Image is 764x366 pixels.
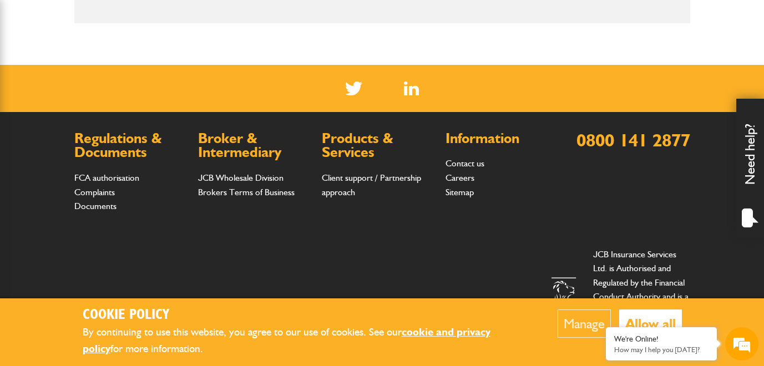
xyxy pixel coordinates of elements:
a: Documents [74,201,117,211]
a: Sitemap [446,187,474,197]
div: We're Online! [614,334,709,344]
a: JCB Wholesale Division [198,172,284,183]
p: How may I help you today? [614,345,709,354]
p: By continuing to use this website, you agree to our use of cookies. See our for more information. [83,324,524,358]
a: cookie and privacy policy [83,326,490,355]
img: Twitter [345,82,362,95]
button: Allow all [619,309,682,338]
a: FCA authorisation [74,172,139,183]
h2: Products & Services [322,131,434,160]
a: Brokers Terms of Business [198,187,295,197]
img: Linked In [404,82,419,95]
img: d_20077148190_operators_62643000001515001 [17,116,44,131]
button: Manage [558,309,611,338]
a: Client support / Partnership approach [322,172,421,197]
h2: Broker & Intermediary [198,131,311,160]
a: Contact us [446,158,484,169]
a: LinkedIn [404,82,419,95]
h2: Information [446,131,558,146]
a: Careers [446,172,474,183]
a: Complaints [74,187,115,197]
em: Just now [180,115,203,122]
div: Need help? [736,99,764,237]
span: JCB Insurance [55,110,160,125]
div: Minimize live chat window [182,6,209,32]
div: New conversation [168,259,198,289]
div: Conversation(s) [58,62,186,77]
h2: Cookie Policy [83,307,524,324]
p: JCB Insurance Services Ltd. is Authorised and Regulated by the Financial Conduct Authority and is... [593,247,690,347]
a: 0800 141 2877 [576,129,690,151]
h2: Regulations & Documents [74,131,187,160]
p: Your chat session has ended [55,125,195,138]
